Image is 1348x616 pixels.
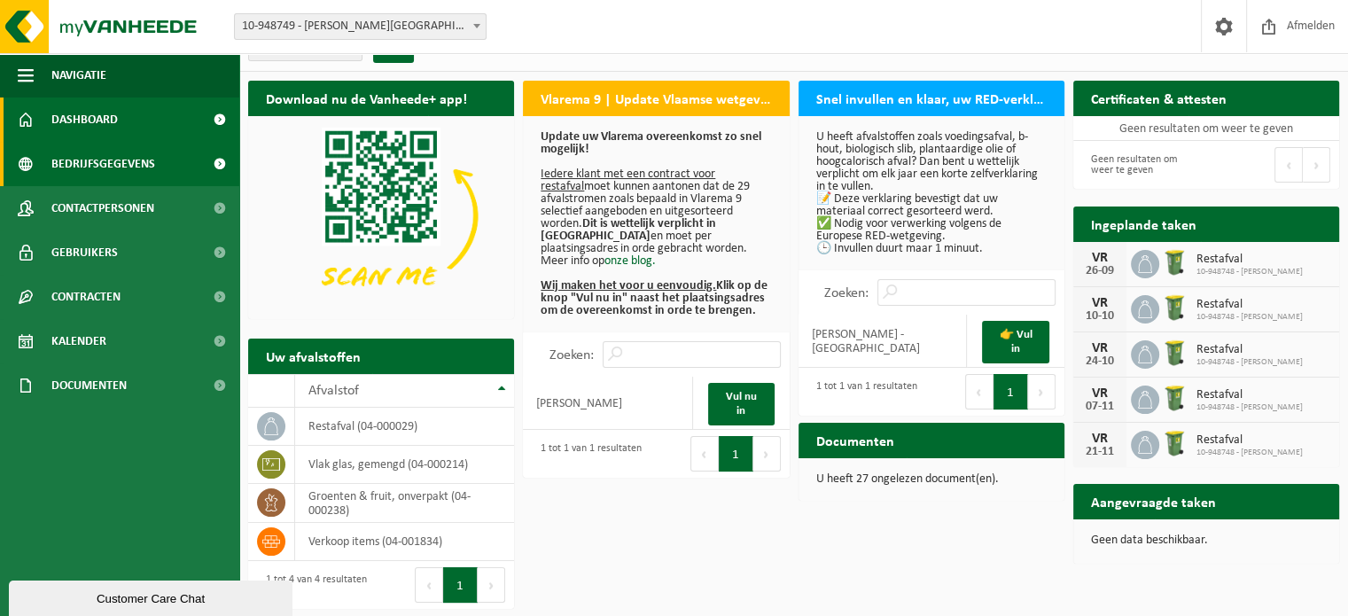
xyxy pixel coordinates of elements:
span: Navigatie [51,53,106,97]
button: Next [1303,147,1330,183]
div: VR [1082,386,1118,401]
div: 21-11 [1082,446,1118,458]
button: 1 [443,567,478,603]
div: 1 tot 4 van 4 resultaten [257,565,367,604]
span: Contactpersonen [51,186,154,230]
h2: Download nu de Vanheede+ app! [248,81,485,115]
span: Bedrijfsgegevens [51,142,155,186]
div: VR [1082,432,1118,446]
b: Update uw Vlarema overeenkomst zo snel mogelijk! [541,130,761,156]
td: vlak glas, gemengd (04-000214) [295,446,514,484]
img: WB-0240-HPE-GN-50 [1159,383,1189,413]
span: Dashboard [51,97,118,142]
span: 10-948748 - [PERSON_NAME] [1196,448,1303,458]
p: U heeft 27 ongelezen document(en). [816,473,1047,486]
button: 1 [719,436,753,472]
span: 10-948748 - [PERSON_NAME] [1196,357,1303,368]
div: 24-10 [1082,355,1118,368]
img: WB-0240-HPE-GN-50 [1159,428,1189,458]
span: Restafval [1196,388,1303,402]
td: groenten & fruit, onverpakt (04-000238) [295,484,514,523]
span: Restafval [1196,343,1303,357]
img: WB-0240-HPE-GN-50 [1159,292,1189,323]
h2: Ingeplande taken [1073,207,1214,241]
button: Next [1028,374,1056,409]
span: 10-948749 - IVO LEENKNEGT - OUDENBURG [235,14,486,39]
span: Restafval [1196,253,1303,267]
div: VR [1082,296,1118,310]
span: 10-948748 - [PERSON_NAME] [1196,312,1303,323]
p: U heeft afvalstoffen zoals voedingsafval, b-hout, biologisch slib, plantaardige olie of hoogcalor... [816,131,1047,255]
span: 10-948749 - IVO LEENKNEGT - OUDENBURG [234,13,487,40]
div: VR [1082,251,1118,265]
div: 10-10 [1082,310,1118,323]
u: Wij maken het voor u eenvoudig. [541,279,716,292]
span: Contracten [51,275,121,319]
p: moet kunnen aantonen dat de 29 afvalstromen zoals bepaald in Vlarema 9 selectief aangeboden en ui... [541,131,771,317]
span: 10-948748 - [PERSON_NAME] [1196,267,1303,277]
h2: Snel invullen en klaar, uw RED-verklaring voor 2025 [799,81,1064,115]
div: 26-09 [1082,265,1118,277]
u: Iedere klant met een contract voor restafval [541,168,715,193]
td: Geen resultaten om weer te geven [1073,116,1339,141]
button: Next [478,567,505,603]
span: Gebruikers [51,230,118,275]
span: 10-948748 - [PERSON_NAME] [1196,402,1303,413]
span: Documenten [51,363,127,408]
b: Dit is wettelijk verplicht in [GEOGRAPHIC_DATA] [541,217,716,243]
iframe: chat widget [9,577,296,616]
img: WB-0240-HPE-GN-50 [1159,338,1189,368]
td: [PERSON_NAME] - [GEOGRAPHIC_DATA] [799,315,968,368]
div: VR [1082,341,1118,355]
h2: Certificaten & attesten [1073,81,1244,115]
a: Vul nu in [708,383,774,425]
label: Zoeken: [549,348,594,363]
img: Download de VHEPlus App [248,116,514,316]
span: Restafval [1196,433,1303,448]
img: WB-0240-HPE-GN-50 [1159,247,1189,277]
button: Previous [415,567,443,603]
a: onze blog. [604,254,656,268]
label: Zoeken: [824,286,869,300]
td: [PERSON_NAME] [523,377,693,430]
button: Previous [965,374,993,409]
p: Geen data beschikbaar. [1091,534,1321,547]
b: Klik op de knop "Vul nu in" naast het plaatsingsadres om de overeenkomst in orde te brengen. [541,279,768,317]
button: Previous [690,436,719,472]
span: Kalender [51,319,106,363]
a: 👉 Vul in [982,321,1049,363]
h2: Uw afvalstoffen [248,339,378,373]
span: Afvalstof [308,384,359,398]
td: restafval (04-000029) [295,408,514,446]
button: 1 [993,374,1028,409]
div: 1 tot 1 van 1 resultaten [532,434,642,473]
h2: Documenten [799,423,912,457]
div: Geen resultaten om weer te geven [1082,145,1197,184]
div: 07-11 [1082,401,1118,413]
h2: Aangevraagde taken [1073,484,1234,519]
span: Restafval [1196,298,1303,312]
td: verkoop items (04-001834) [295,523,514,561]
div: 1 tot 1 van 1 resultaten [807,372,917,411]
h2: Vlarema 9 | Update Vlaamse wetgeving [523,81,789,115]
button: Previous [1274,147,1303,183]
button: Next [753,436,781,472]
